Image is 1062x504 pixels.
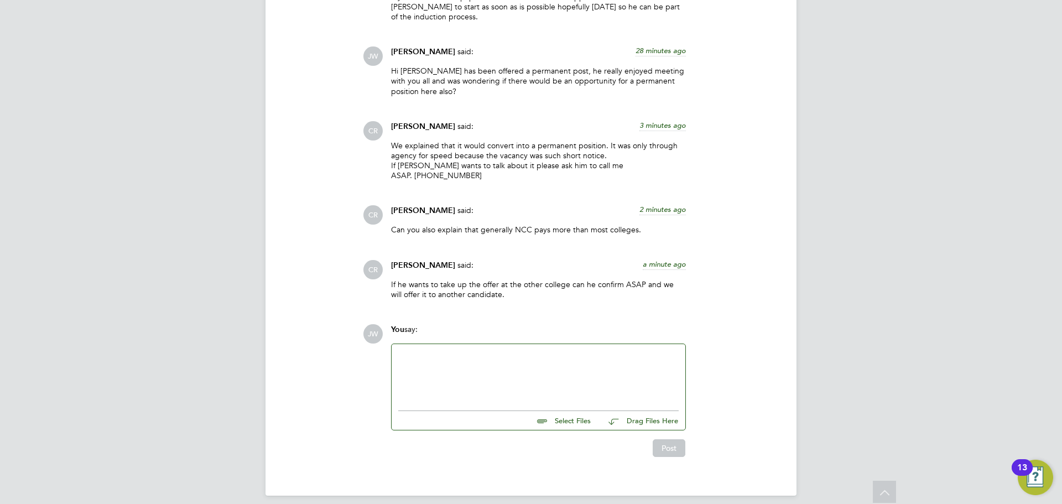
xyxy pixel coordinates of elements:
span: CR [363,121,383,141]
p: Hi [PERSON_NAME] has been offered a permanent post, he really enjoyed meeting with you all and wa... [391,66,686,96]
button: Open Resource Center, 13 new notifications [1018,460,1053,495]
p: We explained that it would convert into a permanent position. It was only through agency for spee... [391,141,686,181]
div: 13 [1017,467,1027,482]
span: [PERSON_NAME] [391,206,455,215]
button: Drag Files Here [600,409,679,433]
span: [PERSON_NAME] [391,122,455,131]
span: CR [363,260,383,279]
span: said: [457,46,473,56]
span: said: [457,260,473,270]
span: said: [457,205,473,215]
span: [PERSON_NAME] [391,47,455,56]
button: Post [653,439,685,457]
span: [PERSON_NAME] [391,261,455,270]
span: JW [363,46,383,66]
p: Can you also explain that generally NCC pays more than most colleges. [391,225,686,235]
div: say: [391,324,686,344]
span: JW [363,324,383,344]
span: said: [457,121,473,131]
p: If he wants to take up the offer at the other college can he confirm ASAP and we will offer it to... [391,279,686,299]
span: a minute ago [643,259,686,269]
span: 28 minutes ago [636,46,686,55]
span: 3 minutes ago [639,121,686,130]
span: You [391,325,404,334]
span: CR [363,205,383,225]
span: 2 minutes ago [639,205,686,214]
